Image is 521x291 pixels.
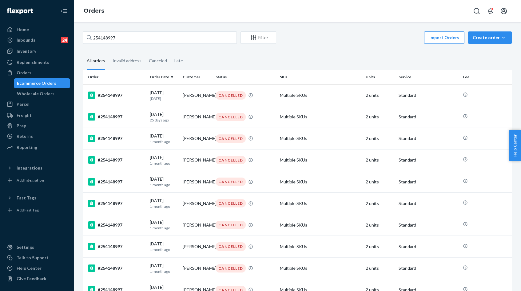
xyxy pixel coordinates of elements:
[150,263,178,274] div: [DATE]
[17,37,35,43] div: Inbounds
[180,149,213,171] td: [PERSON_NAME]
[180,106,213,128] td: [PERSON_NAME]
[88,264,145,272] div: #254148997
[150,269,178,274] p: 1 month ago
[4,253,70,263] button: Talk to Support
[363,70,396,84] th: Units
[4,121,70,131] a: Prep
[216,199,246,207] div: CANCELLED
[4,99,70,109] a: Parcel
[88,200,145,207] div: #254148997
[471,5,483,17] button: Open Search Box
[399,265,458,271] p: Standard
[363,106,396,128] td: 2 units
[17,112,32,118] div: Freight
[17,276,46,282] div: Give Feedback
[241,31,276,44] button: Filter
[88,178,145,186] div: #254148997
[88,243,145,250] div: #254148997
[460,70,512,84] th: Fee
[150,111,178,123] div: [DATE]
[4,131,70,141] a: Returns
[150,96,178,101] p: [DATE]
[17,80,56,86] div: Ecommerce Orders
[17,48,36,54] div: Inventory
[424,31,464,44] button: Import Orders
[481,273,515,288] iframe: Opens a widget where you can chat to one of our agents
[363,128,396,149] td: 2 units
[150,161,178,166] p: 1 month ago
[399,135,458,141] p: Standard
[4,205,70,215] a: Add Fast Tag
[363,214,396,236] td: 2 units
[363,257,396,279] td: 2 units
[180,214,213,236] td: [PERSON_NAME]
[4,163,70,173] button: Integrations
[79,2,109,20] ol: breadcrumbs
[17,195,36,201] div: Fast Tags
[509,130,521,161] button: Help Center
[277,106,363,128] td: Multiple SKUs
[277,193,363,214] td: Multiple SKUs
[58,5,70,17] button: Close Navigation
[113,53,141,69] div: Invalid address
[216,113,246,121] div: CANCELLED
[216,242,246,251] div: CANCELLED
[17,133,33,139] div: Returns
[83,31,237,44] input: Search orders
[4,110,70,120] a: Freight
[180,257,213,279] td: [PERSON_NAME]
[4,142,70,152] a: Reporting
[17,244,34,250] div: Settings
[216,156,246,164] div: CANCELLED
[277,236,363,257] td: Multiple SKUs
[17,255,49,261] div: Talk to Support
[17,165,42,171] div: Integrations
[277,214,363,236] td: Multiple SKUs
[17,178,44,183] div: Add Integration
[180,84,213,106] td: [PERSON_NAME]
[88,221,145,229] div: #254148997
[17,123,26,129] div: Prep
[150,154,178,166] div: [DATE]
[484,5,496,17] button: Open notifications
[17,70,31,76] div: Orders
[7,8,33,14] img: Flexport logo
[399,179,458,185] p: Standard
[277,128,363,149] td: Multiple SKUs
[150,204,178,209] p: 1 month ago
[4,57,70,67] a: Replenishments
[88,156,145,164] div: #254148997
[17,59,49,65] div: Replenishments
[396,70,460,84] th: Service
[498,5,510,17] button: Open account menu
[363,236,396,257] td: 2 units
[150,117,178,123] p: 25 days ago
[180,236,213,257] td: [PERSON_NAME]
[180,128,213,149] td: [PERSON_NAME]
[17,91,54,97] div: Wholesale Orders
[150,247,178,252] p: 1 month ago
[277,84,363,106] td: Multiple SKUs
[216,264,246,273] div: CANCELLED
[363,193,396,214] td: 2 units
[216,178,246,186] div: CANCELLED
[363,84,396,106] td: 2 units
[399,222,458,228] p: Standard
[399,114,458,120] p: Standard
[174,53,183,69] div: Late
[4,68,70,78] a: Orders
[277,257,363,279] td: Multiple SKUs
[277,70,363,84] th: SKU
[216,221,246,229] div: CANCELLED
[84,7,104,14] a: Orders
[83,70,147,84] th: Order
[150,219,178,231] div: [DATE]
[277,171,363,193] td: Multiple SKUs
[4,193,70,203] button: Fast Tags
[216,91,246,100] div: CANCELLED
[88,135,145,142] div: #254148997
[4,242,70,252] a: Settings
[183,74,211,80] div: Customer
[4,25,70,35] a: Home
